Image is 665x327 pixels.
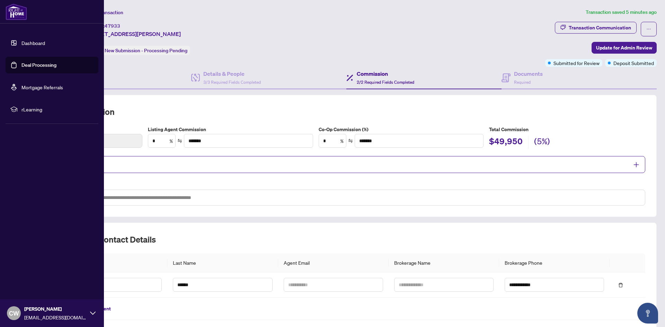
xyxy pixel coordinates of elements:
span: swap [348,138,353,143]
span: rLearning [21,106,94,113]
img: logo [6,3,27,20]
span: 47933 [105,23,120,29]
span: New Submission - Processing Pending [105,47,187,54]
label: Co-Op Commission (%) [319,126,484,133]
th: First Name [47,253,167,272]
h4: Details & People [203,70,261,78]
h2: Total Commission [47,106,645,117]
h2: (5%) [534,136,550,149]
span: Submitted for Review [553,59,600,67]
a: Dashboard [21,40,45,46]
th: Last Name [167,253,278,272]
span: 2/2 Required Fields Completed [357,80,414,85]
span: View Transaction [86,9,123,16]
span: Deposit Submitted [613,59,654,67]
a: Mortgage Referrals [21,84,63,90]
span: [STREET_ADDRESS][PERSON_NAME] [86,30,181,38]
div: Status: [86,46,190,55]
div: Transaction Communication [569,22,631,33]
span: plus [633,162,639,168]
button: Open asap [637,303,658,324]
th: Brokerage Name [389,253,499,272]
span: ellipsis [646,27,651,31]
h5: Total Commission [489,126,645,133]
div: Split Commission [47,156,645,173]
span: [EMAIL_ADDRESS][DOMAIN_NAME] [24,314,87,321]
span: CW [9,308,19,318]
button: Transaction Communication [555,22,637,34]
span: delete [618,283,623,288]
th: Brokerage Phone [499,253,610,272]
h2: Co-op Agent Contact Details [47,234,645,245]
a: Deal Processing [21,62,56,68]
h4: Commission [357,70,414,78]
span: Update for Admin Review [596,42,652,53]
label: Listing Agent Commission [148,126,313,133]
h4: Documents [514,70,543,78]
h2: $49,950 [489,136,523,149]
article: Transaction saved 5 minutes ago [586,8,657,16]
span: swap [177,138,182,143]
label: Commission Notes [47,181,645,189]
span: [PERSON_NAME] [24,305,87,313]
span: 3/3 Required Fields Completed [203,80,261,85]
button: Update for Admin Review [592,42,657,54]
span: Required [514,80,531,85]
th: Agent Email [278,253,389,272]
